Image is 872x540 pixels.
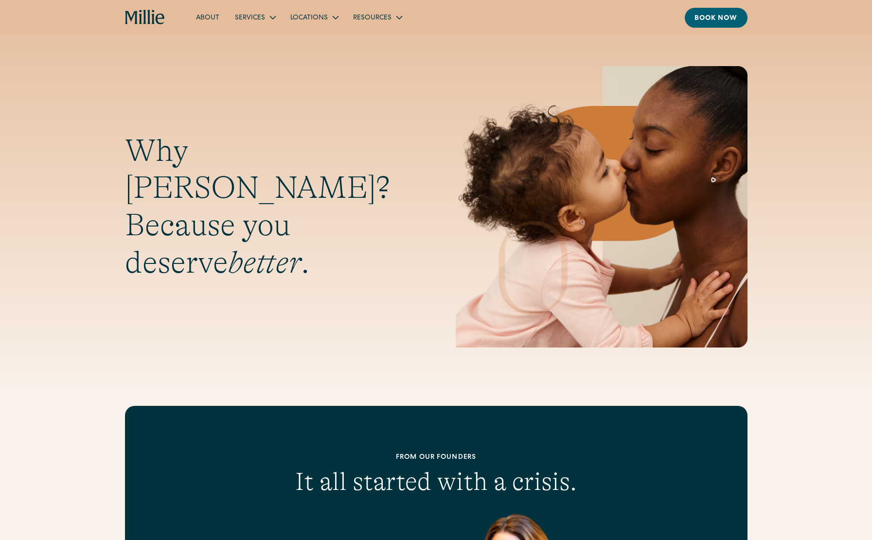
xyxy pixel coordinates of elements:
[125,10,165,25] a: home
[345,9,409,25] div: Resources
[187,467,685,497] h2: It all started with a crisis.
[228,245,301,280] em: better
[235,13,265,23] div: Services
[456,66,747,348] img: Mother and baby sharing a kiss, highlighting the emotional bond and nurturing care at the heart o...
[188,9,227,25] a: About
[353,13,392,23] div: Resources
[290,13,328,23] div: Locations
[685,8,747,28] a: Book now
[283,9,345,25] div: Locations
[694,14,738,24] div: Book now
[125,132,417,281] h1: Why [PERSON_NAME]? Because you deserve .
[227,9,283,25] div: Services
[187,453,685,463] div: From our founders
